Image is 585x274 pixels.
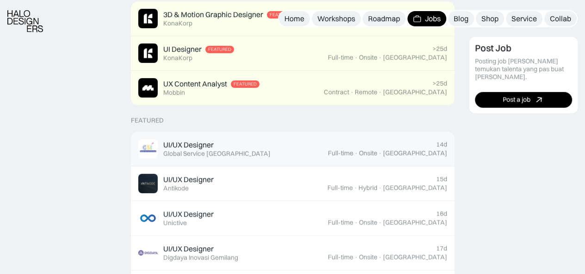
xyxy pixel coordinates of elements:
img: Job Image [138,208,158,228]
div: Global Service [GEOGRAPHIC_DATA] [163,150,271,158]
div: 14d [436,140,447,148]
a: Job ImageUI/UX DesignerDigdaya Inovasi Gemilang17dFull-time·Onsite·[GEOGRAPHIC_DATA] [131,236,455,270]
a: Post a job [475,91,573,107]
a: Blog [448,11,474,26]
a: Job ImageUI DesignerFeaturedKonaKorp>25dFull-time·Onsite·[GEOGRAPHIC_DATA] [131,36,455,71]
div: Onsite [359,253,377,261]
div: Digdaya Inovasi Gemilang [163,254,238,262]
div: Featured [234,81,257,87]
div: Jobs [425,14,441,24]
div: KonaKorp [163,19,192,27]
a: Job Image3D & Motion Graphic DesignerFeaturedKonaKorp>25dFull-time·Onsite·[GEOGRAPHIC_DATA] [131,1,455,36]
div: · [354,149,358,157]
a: Home [279,11,310,26]
img: Job Image [138,139,158,158]
a: Service [506,11,542,26]
div: Post a job [503,96,530,104]
div: Full-time [327,184,353,192]
img: Job Image [138,243,158,262]
div: · [378,149,382,157]
div: [GEOGRAPHIC_DATA] [383,149,447,157]
div: Blog [454,14,468,24]
a: Job ImageUX Content AnalystFeaturedMobbin>25dContract·Remote·[GEOGRAPHIC_DATA] [131,71,455,105]
img: Job Image [138,43,158,63]
img: Job Image [138,174,158,193]
div: Full-time [328,253,353,261]
a: Jobs [407,11,446,26]
div: Featured [131,116,164,124]
div: >25d [432,45,447,53]
a: Job ImageUI/UX DesignerUnictive16dFull-time·Onsite·[GEOGRAPHIC_DATA] [131,201,455,236]
div: Full-time [328,54,353,61]
div: · [378,253,382,261]
div: · [350,88,354,96]
div: 15d [436,175,447,183]
div: KonaKorp [163,54,192,62]
div: · [354,184,357,192]
div: · [354,253,358,261]
div: Featured [208,47,231,52]
div: UI/UX Designer [163,209,214,219]
div: Post Job [475,43,511,54]
div: 17d [436,244,447,252]
div: · [378,54,382,61]
a: Collab [544,11,577,26]
div: UX Content Analyst [163,79,227,89]
div: Remote [355,88,377,96]
div: UI/UX Designer [163,175,214,184]
img: Job Image [138,78,158,97]
img: Job Image [138,9,158,28]
div: · [354,219,358,226]
div: 3D & Motion Graphic Designer [163,10,263,19]
div: Onsite [359,54,377,61]
div: [GEOGRAPHIC_DATA] [383,88,447,96]
div: Antikode [163,184,189,192]
div: Contract [324,88,349,96]
div: 16d [436,210,447,218]
div: · [378,88,382,96]
div: Onsite [359,219,377,226]
div: Home [284,14,304,24]
div: [GEOGRAPHIC_DATA] [383,54,447,61]
div: Featured [270,12,293,18]
div: [GEOGRAPHIC_DATA] [383,219,447,226]
div: Service [511,14,537,24]
div: · [354,54,358,61]
div: Shop [481,14,499,24]
div: Hybrid [358,184,377,192]
div: · [378,219,382,226]
div: Full-time [328,149,353,157]
div: >25d [432,79,447,87]
div: [GEOGRAPHIC_DATA] [383,184,447,192]
div: UI Designer [163,44,202,54]
div: Mobbin [163,89,185,97]
div: · [378,184,382,192]
div: Roadmap [368,14,400,24]
a: Roadmap [363,11,406,26]
div: Posting job [PERSON_NAME] temukan talenta yang pas buat [PERSON_NAME]. [475,57,573,80]
a: Workshops [312,11,361,26]
div: UI/UX Designer [163,140,214,150]
div: Unictive [163,219,187,227]
a: Job ImageUI/UX DesignerAntikode15dFull-time·Hybrid·[GEOGRAPHIC_DATA] [131,166,455,201]
div: UI/UX Designer [163,244,214,254]
a: Job ImageUI/UX DesignerGlobal Service [GEOGRAPHIC_DATA]14dFull-time·Onsite·[GEOGRAPHIC_DATA] [131,132,455,166]
div: Workshops [317,14,355,24]
a: Shop [476,11,504,26]
div: [GEOGRAPHIC_DATA] [383,253,447,261]
div: Full-time [328,219,353,226]
div: Collab [550,14,571,24]
div: Onsite [359,149,377,157]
